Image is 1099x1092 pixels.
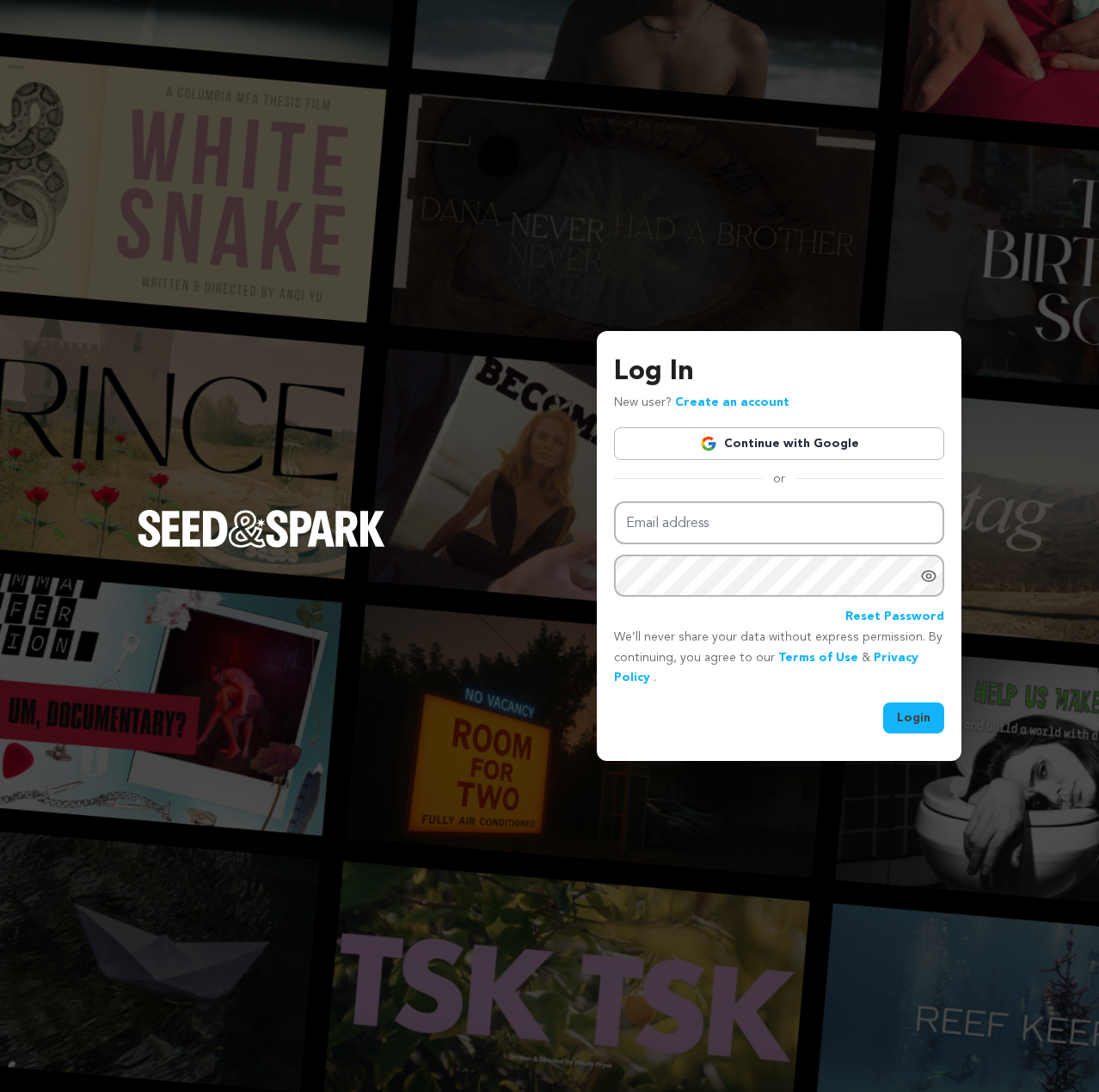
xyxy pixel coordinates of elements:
p: New user? [614,393,789,414]
a: Continue with Google [614,427,944,460]
a: Show password as plain text. Warning: this will display your password on the screen. [920,567,937,585]
a: Create an account [675,396,789,408]
img: Seed&Spark Logo [138,510,385,548]
button: Login [883,702,944,733]
a: Terms of Use [778,652,858,664]
a: Reset Password [845,607,944,628]
input: Email address [614,501,944,545]
a: Seed&Spark Homepage [138,510,385,582]
img: Google logo [700,435,717,452]
h3: Log In [614,352,944,393]
span: or [763,470,795,488]
p: We’ll never share your data without express permission. By continuing, you agree to our & . [614,628,944,689]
